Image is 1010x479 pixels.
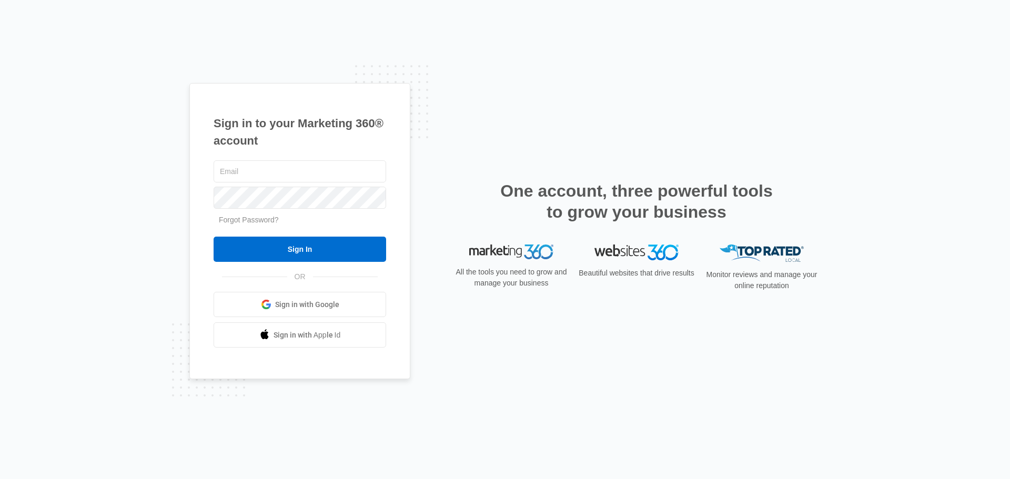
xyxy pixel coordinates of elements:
[214,115,386,149] h1: Sign in to your Marketing 360® account
[469,244,553,259] img: Marketing 360
[214,292,386,317] a: Sign in with Google
[497,180,776,222] h2: One account, three powerful tools to grow your business
[275,299,339,310] span: Sign in with Google
[703,269,821,291] p: Monitor reviews and manage your online reputation
[214,322,386,348] a: Sign in with Apple Id
[214,237,386,262] input: Sign In
[452,267,570,289] p: All the tools you need to grow and manage your business
[594,244,679,260] img: Websites 360
[578,268,695,279] p: Beautiful websites that drive results
[274,330,341,341] span: Sign in with Apple Id
[219,216,279,224] a: Forgot Password?
[287,271,313,282] span: OR
[214,160,386,182] input: Email
[720,244,804,262] img: Top Rated Local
